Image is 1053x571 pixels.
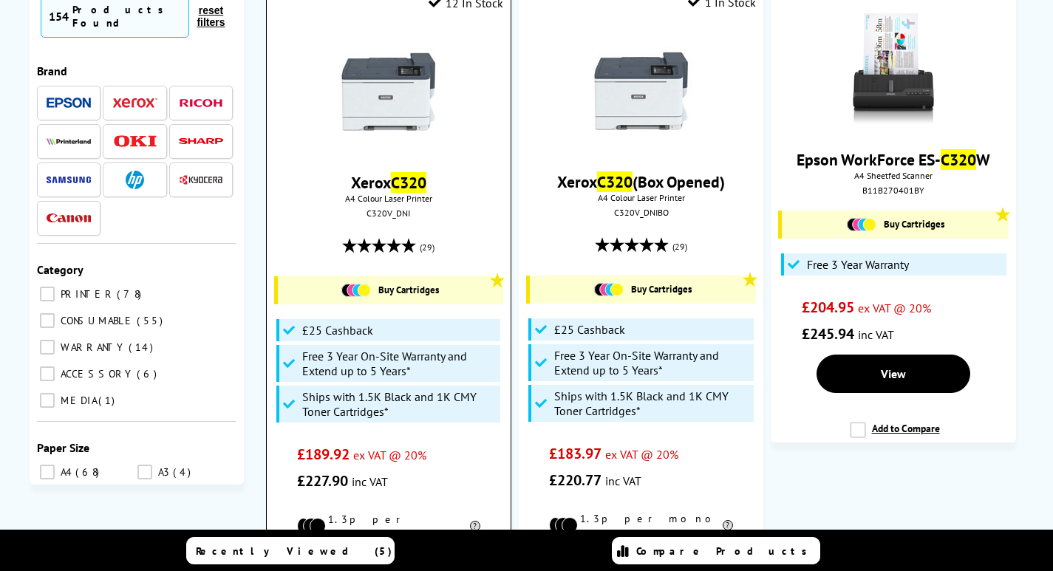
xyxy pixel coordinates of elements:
[196,544,392,558] span: Recently Viewed (5)
[47,98,91,109] img: Epson
[420,233,435,261] span: (29)
[137,367,160,380] span: 6
[297,471,348,490] span: £227.90
[858,301,931,315] span: ex VAT @ 20%
[353,448,426,462] span: ex VAT @ 20%
[297,445,350,464] span: £189.92
[597,171,633,192] mark: C320
[57,341,127,354] span: WARRANTY
[351,172,426,193] a: XeroxC320
[57,287,115,301] span: PRINTER
[47,177,91,183] img: Samsung
[154,465,171,479] span: A3
[802,324,854,343] span: £245.94
[554,389,750,418] span: Ships with 1.5K Black and 1K CMY Toner Cartridges*
[129,341,157,354] span: 14
[549,512,733,538] li: 1.3p per mono page
[797,149,990,170] a: Epson WorkForce ES-C320W
[530,207,752,218] div: C320V_DNIBO
[117,287,145,301] span: 78
[333,36,444,147] img: xerox-c320-front-small.jpg
[113,135,157,148] img: OKI
[778,170,1008,181] span: A4 Sheetfed Scanner
[884,218,944,230] span: Buy Cartridges
[391,172,426,193] mark: C320
[37,64,67,78] span: Brand
[378,284,439,296] span: Buy Cartridges
[850,422,940,450] label: Add to Compare
[179,99,223,107] img: Ricoh
[631,283,692,295] span: Buy Cartridges
[782,185,1004,196] div: B11B270401BY
[352,474,388,489] span: inc VAT
[302,349,497,378] span: Free 3 Year On-Site Warranty and Extend up to 5 Years*
[40,340,55,355] input: WARRANTY 14
[838,13,949,124] img: Epson-ES-C320W-Front-Main-Small.jpg
[57,367,135,380] span: ACCESSORY
[672,233,687,261] span: (29)
[549,471,602,490] span: £220.77
[137,314,166,327] span: 55
[40,287,55,301] input: PRINTER 78
[126,171,144,189] img: HP
[179,174,223,185] img: Kyocera
[554,348,750,377] span: Free 3 Year On-Site Warranty and Extend up to 5 Years*
[72,3,181,30] div: Products Found
[636,544,815,558] span: Compare Products
[57,394,97,407] span: MEDIA
[605,447,678,462] span: ex VAT @ 20%
[526,192,756,203] span: A4 Colour Laser Printer
[817,355,970,393] a: View
[302,389,497,419] span: Ships with 1.5K Black and 1K CMY Toner Cartridges*
[554,322,625,337] span: £25 Cashback
[47,213,91,223] img: Canon
[113,98,157,108] img: Xerox
[537,283,749,296] a: Buy Cartridges
[40,393,55,408] input: MEDIA 1
[802,298,854,317] span: £204.95
[57,465,74,479] span: A4
[57,314,135,327] span: CONSUMABLE
[605,473,641,488] span: inc VAT
[40,465,55,479] input: A4 68
[40,366,55,381] input: ACCESSORY 6
[612,537,820,564] a: Compare Products
[75,465,103,479] span: 68
[179,138,223,145] img: Sharp
[557,171,725,192] a: XeroxC320(Box Opened)
[941,149,976,170] mark: C320
[173,465,194,479] span: 4
[37,440,89,455] span: Paper Size
[586,35,697,146] img: xerox-c320-front-small.jpg
[847,218,876,231] img: Cartridges
[807,257,909,272] span: Free 3 Year Warranty
[341,284,371,297] img: Cartridges
[297,513,480,539] li: 1.3p per mono page
[278,208,499,219] div: C320V_DNI
[40,313,55,328] input: CONSUMABLE 55
[881,366,906,381] span: View
[137,465,152,479] input: A3 4
[274,193,502,204] span: A4 Colour Laser Printer
[302,323,373,338] span: £25 Cashback
[49,9,69,24] span: 154
[594,283,624,296] img: Cartridges
[186,537,395,564] a: Recently Viewed (5)
[285,284,495,297] a: Buy Cartridges
[47,137,91,145] img: Printerland
[858,327,894,342] span: inc VAT
[789,218,1001,231] a: Buy Cartridges
[98,394,118,407] span: 1
[549,444,602,463] span: £183.97
[37,262,84,277] span: Category
[189,4,233,29] button: reset filters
